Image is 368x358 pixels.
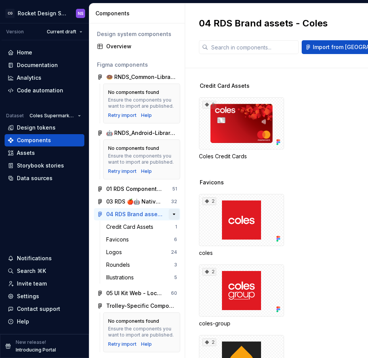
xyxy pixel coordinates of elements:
[199,194,284,257] div: 2coles
[5,9,15,18] div: CG
[78,10,84,16] div: NS
[5,72,84,84] a: Analytics
[106,261,133,269] div: Roundels
[5,59,84,71] a: Documentation
[17,136,51,144] div: Components
[199,17,328,30] h2: 04 RDS Brand assets - Coles
[200,179,224,186] span: Favicons
[108,97,175,109] div: Ensure the components you want to import are published.
[172,186,177,192] div: 51
[106,302,177,310] div: Trolley-Specific Components (Copy)
[106,274,137,281] div: Illustrations
[6,113,24,119] div: Dataset
[108,153,175,165] div: Ensure the components you want to import are published.
[17,318,29,325] div: Help
[141,112,152,118] a: Help
[174,236,177,243] div: 6
[106,236,132,243] div: Favicons
[171,290,177,296] div: 60
[47,29,76,35] span: Current draft
[106,73,177,81] div: 🍩 RNDS_Common-Library - Archive
[5,159,84,172] a: Storybook stories
[94,183,180,195] a: 01 RDS Components - Coles51
[17,267,46,275] div: Search ⌘K
[108,112,136,118] button: Retry import
[108,89,159,95] div: No components found
[202,268,216,276] div: 2
[17,305,60,313] div: Contact support
[17,255,52,262] div: Notifications
[174,274,177,281] div: 5
[94,300,180,312] a: Trolley-Specific Components (Copy)
[199,153,284,160] div: Coles Credit Cards
[108,168,136,174] button: Retry import
[30,113,75,119] span: Coles Supermarkets
[174,262,177,268] div: 3
[97,30,177,38] div: Design system components
[17,280,47,287] div: Invite team
[94,208,180,220] a: 04 RDS Brand assets - Coles
[5,265,84,277] button: Search ⌘K
[17,292,39,300] div: Settings
[6,29,24,35] div: Version
[5,278,84,290] a: Invite team
[208,40,299,54] input: Search in components...
[94,127,180,139] a: 🤖 RNDS_Android-Library (Deprecated)
[106,43,177,50] div: Overview
[17,162,64,169] div: Storybook stories
[108,145,159,151] div: No components found
[106,210,163,218] div: 04 RDS Brand assets - Coles
[17,174,53,182] div: Data sources
[16,339,46,345] p: New release!
[94,40,180,53] a: Overview
[106,129,177,137] div: 🤖 RNDS_Android-Library (Deprecated)
[5,147,84,159] a: Assets
[106,198,163,205] div: 03 RDS 🍎🤖 Native Library
[94,71,180,83] a: 🍩 RNDS_Common-Library - Archive
[17,74,41,82] div: Analytics
[175,224,177,230] div: 1
[94,287,180,299] a: 05 UI Kit Web - Localisation, slot-selection, trolley & checkout60
[5,252,84,264] button: Notifications
[94,195,180,208] a: 03 RDS 🍎🤖 Native Library32
[199,97,284,160] div: 3Coles Credit Cards
[103,259,180,271] a: Roundels3
[17,49,32,56] div: Home
[18,10,67,17] div: Rocket Design System
[5,172,84,184] a: Data sources
[199,264,284,327] div: 2coles-group
[108,341,136,347] button: Retry import
[2,5,87,21] button: CGRocket Design SystemNS
[5,315,84,328] button: Help
[106,185,163,193] div: 01 RDS Components - Coles
[108,318,159,324] div: No components found
[17,124,56,131] div: Design tokens
[141,341,152,347] a: Help
[202,338,216,346] div: 2
[202,197,216,205] div: 2
[17,61,58,69] div: Documentation
[141,168,152,174] a: Help
[106,248,125,256] div: Logos
[95,10,182,17] div: Components
[26,110,84,121] button: Coles Supermarkets
[43,26,86,37] button: Current draft
[97,61,177,69] div: Figma components
[17,87,63,94] div: Code automation
[5,134,84,146] a: Components
[108,326,175,338] div: Ensure the components you want to import are published.
[5,46,84,59] a: Home
[202,101,216,108] div: 3
[103,246,180,258] a: Logos24
[106,289,163,297] div: 05 UI Kit Web - Localisation, slot-selection, trolley & checkout
[5,290,84,302] a: Settings
[199,320,284,327] div: coles-group
[17,149,35,157] div: Assets
[171,249,177,255] div: 24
